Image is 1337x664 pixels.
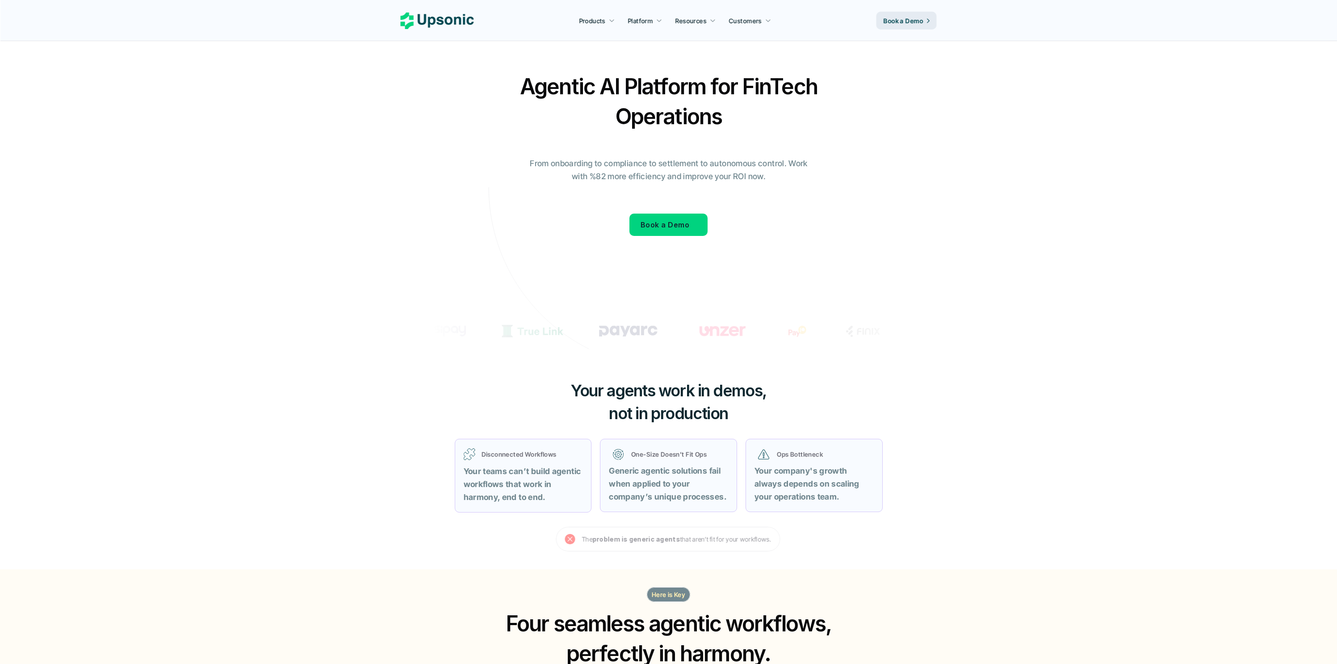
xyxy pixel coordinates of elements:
[570,381,767,400] span: Your agents work in demos,
[609,466,726,501] strong: Generic agentic solutions fail when applied to your company’s unique processes.
[628,16,653,25] p: Platform
[754,466,861,501] strong: Your company's growth always depends on scaling your operations team.
[631,450,724,459] p: One-Size Doesn’t Fit Ops
[675,16,707,25] p: Resources
[884,16,923,25] p: Book a Demo
[524,157,814,183] p: From onboarding to compliance to settlement to autonomous control. Work with %82 more efficiency ...
[777,450,870,459] p: Ops Bottleneck
[512,71,825,131] h2: Agentic AI Platform for FinTech Operations
[464,466,583,502] strong: Your teams can’t build agentic workflows that work in harmony, end to end.
[641,219,689,231] p: Book a Demo
[609,403,728,423] span: not in production
[482,450,583,459] p: Disconnected Workflows
[592,535,680,543] strong: problem is generic agents
[574,13,620,29] a: Products
[579,16,605,25] p: Products
[582,534,771,545] p: The that aren’t fit for your workflows.
[729,16,762,25] p: Customers
[652,590,686,599] p: Here is Key
[629,214,708,236] a: Book a Demo
[876,12,937,29] a: Book a Demo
